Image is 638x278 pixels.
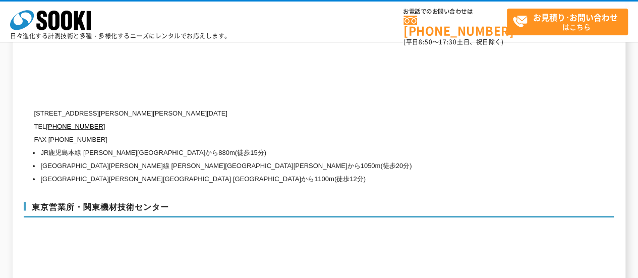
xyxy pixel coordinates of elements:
span: お電話でのお問い合わせは [403,9,507,15]
strong: お見積り･お問い合わせ [533,11,618,23]
a: [PHONE_NUMBER] [46,123,105,130]
p: TEL [34,120,518,133]
a: [PHONE_NUMBER] [403,16,507,36]
p: [STREET_ADDRESS][PERSON_NAME][PERSON_NAME][DATE] [34,107,518,120]
li: [GEOGRAPHIC_DATA][PERSON_NAME]線 [PERSON_NAME][GEOGRAPHIC_DATA][PERSON_NAME]から1050m(徒歩20分) [40,159,518,173]
span: 17:30 [439,37,457,46]
span: (平日 ～ 土日、祝日除く) [403,37,503,46]
span: 8:50 [419,37,433,46]
p: 日々進化する計測技術と多種・多様化するニーズにレンタルでお応えします。 [10,33,231,39]
p: FAX [PHONE_NUMBER] [34,133,518,146]
li: JR鹿児島本線 [PERSON_NAME][GEOGRAPHIC_DATA]から880m(徒歩15分) [40,146,518,159]
h3: 東京営業所・関東機材技術センター [24,202,614,218]
span: はこちら [512,9,627,34]
li: [GEOGRAPHIC_DATA][PERSON_NAME][GEOGRAPHIC_DATA] [GEOGRAPHIC_DATA]から1100m(徒歩12分) [40,173,518,186]
a: お見積り･お問い合わせはこちら [507,9,628,35]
